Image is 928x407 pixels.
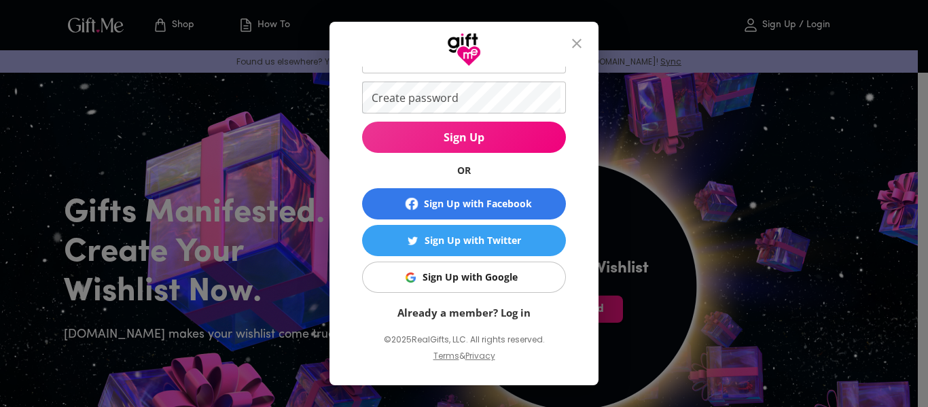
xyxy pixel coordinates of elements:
[560,27,593,60] button: close
[362,164,566,177] h6: OR
[362,225,566,256] button: Sign Up with TwitterSign Up with Twitter
[424,196,532,211] div: Sign Up with Facebook
[433,350,459,361] a: Terms
[408,236,418,246] img: Sign Up with Twitter
[397,306,531,319] a: Already a member? Log in
[362,130,566,145] span: Sign Up
[423,270,518,285] div: Sign Up with Google
[459,349,465,374] p: &
[406,272,416,283] img: Sign Up with Google
[425,233,521,248] div: Sign Up with Twitter
[362,262,566,293] button: Sign Up with GoogleSign Up with Google
[465,350,495,361] a: Privacy
[447,33,481,67] img: GiftMe Logo
[362,188,566,219] button: Sign Up with Facebook
[362,122,566,153] button: Sign Up
[362,331,566,349] p: © 2025 RealGifts, LLC. All rights reserved.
